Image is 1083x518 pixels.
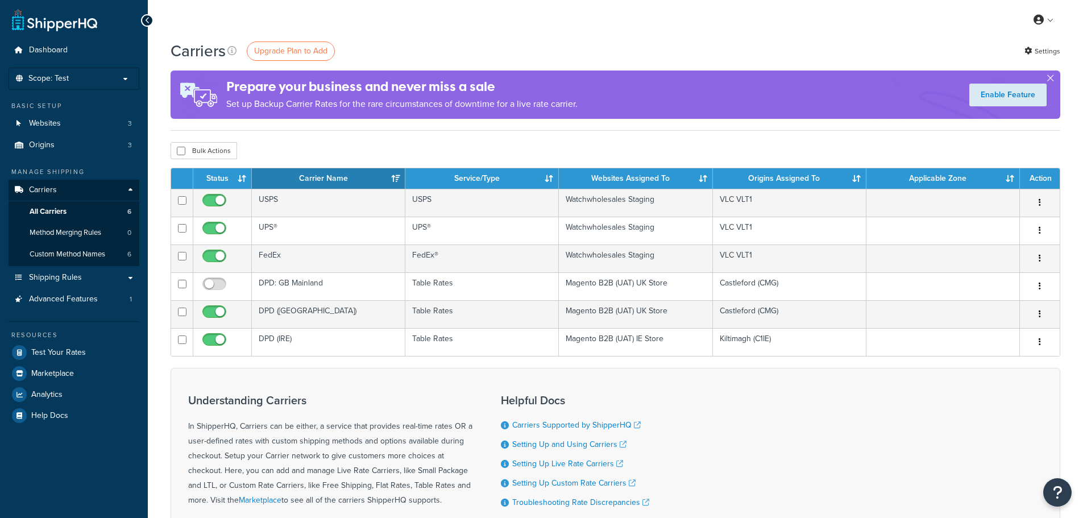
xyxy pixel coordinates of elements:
div: Manage Shipping [9,167,139,177]
a: Shipping Rules [9,267,139,288]
div: Resources [9,330,139,340]
li: Origins [9,135,139,156]
th: Status: activate to sort column ascending [193,168,252,189]
a: Setting Up Custom Rate Carriers [512,477,636,489]
th: Applicable Zone: activate to sort column ascending [866,168,1020,189]
span: Shipping Rules [29,273,82,283]
a: Help Docs [9,405,139,426]
a: Advanced Features 1 [9,289,139,310]
h3: Helpful Docs [501,394,649,407]
span: Method Merging Rules [30,228,101,238]
td: Magento B2B (UAT) IE Store [559,328,712,356]
p: Set up Backup Carrier Rates for the rare circumstances of downtime for a live rate carrier. [226,96,578,112]
th: Origins Assigned To: activate to sort column ascending [713,168,866,189]
td: USPS [252,189,405,217]
span: 3 [128,119,132,129]
td: Watchwholesales Staging [559,245,712,272]
button: Open Resource Center [1043,478,1072,507]
td: Table Rates [405,328,559,356]
td: Kiltimagh (C1IE) [713,328,866,356]
td: VLC VLT1 [713,245,866,272]
td: USPS [405,189,559,217]
h1: Carriers [171,40,226,62]
span: Help Docs [31,411,68,421]
li: Carriers [9,180,139,266]
span: Marketplace [31,369,74,379]
span: Upgrade Plan to Add [254,45,327,57]
a: Analytics [9,384,139,405]
h3: Understanding Carriers [188,394,472,407]
td: DPD ([GEOGRAPHIC_DATA]) [252,300,405,328]
a: Carriers [9,180,139,201]
td: DPD: GB Mainland [252,272,405,300]
td: Magento B2B (UAT) UK Store [559,300,712,328]
td: UPS® [405,217,559,245]
span: 6 [127,207,131,217]
span: Dashboard [29,45,68,55]
a: Enable Feature [969,84,1047,106]
span: Analytics [31,390,63,400]
span: All Carriers [30,207,67,217]
a: Upgrade Plan to Add [247,42,335,61]
a: Custom Method Names 6 [9,244,139,265]
td: UPS® [252,217,405,245]
td: FedEx [252,245,405,272]
button: Bulk Actions [171,142,237,159]
th: Carrier Name: activate to sort column ascending [252,168,405,189]
a: Settings [1024,43,1060,59]
a: ShipperHQ Home [12,9,97,31]
a: Dashboard [9,40,139,61]
a: Test Your Rates [9,342,139,363]
li: All Carriers [9,201,139,222]
td: Castleford (CMG) [713,272,866,300]
a: Setting Up Live Rate Carriers [512,458,623,470]
span: Origins [29,140,55,150]
li: Advanced Features [9,289,139,310]
a: Marketplace [9,363,139,384]
span: Carriers [29,185,57,195]
td: Magento B2B (UAT) UK Store [559,272,712,300]
li: Method Merging Rules [9,222,139,243]
span: 6 [127,250,131,259]
span: 0 [127,228,131,238]
th: Service/Type: activate to sort column ascending [405,168,559,189]
span: Advanced Features [29,295,98,304]
div: In ShipperHQ, Carriers can be either, a service that provides real-time rates OR a user-defined r... [188,394,472,508]
a: Method Merging Rules 0 [9,222,139,243]
li: Custom Method Names [9,244,139,265]
th: Action [1020,168,1060,189]
span: Scope: Test [28,74,69,84]
td: Watchwholesales Staging [559,189,712,217]
a: Setting Up and Using Carriers [512,438,626,450]
h4: Prepare your business and never miss a sale [226,77,578,96]
img: ad-rules-rateshop-fe6ec290ccb7230408bd80ed9643f0289d75e0ffd9eb532fc0e269fcd187b520.png [171,71,226,119]
a: Troubleshooting Rate Discrepancies [512,496,649,508]
span: Websites [29,119,61,129]
td: Table Rates [405,272,559,300]
a: All Carriers 6 [9,201,139,222]
div: Basic Setup [9,101,139,111]
li: Websites [9,113,139,134]
span: Custom Method Names [30,250,105,259]
span: Test Your Rates [31,348,86,358]
th: Websites Assigned To: activate to sort column ascending [559,168,712,189]
td: Watchwholesales Staging [559,217,712,245]
span: 3 [128,140,132,150]
td: DPD (IRE) [252,328,405,356]
span: 1 [130,295,132,304]
a: Carriers Supported by ShipperHQ [512,419,641,431]
td: Table Rates [405,300,559,328]
td: VLC VLT1 [713,189,866,217]
td: VLC VLT1 [713,217,866,245]
td: FedEx® [405,245,559,272]
a: Origins 3 [9,135,139,156]
td: Castleford (CMG) [713,300,866,328]
a: Marketplace [239,494,281,506]
a: Websites 3 [9,113,139,134]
